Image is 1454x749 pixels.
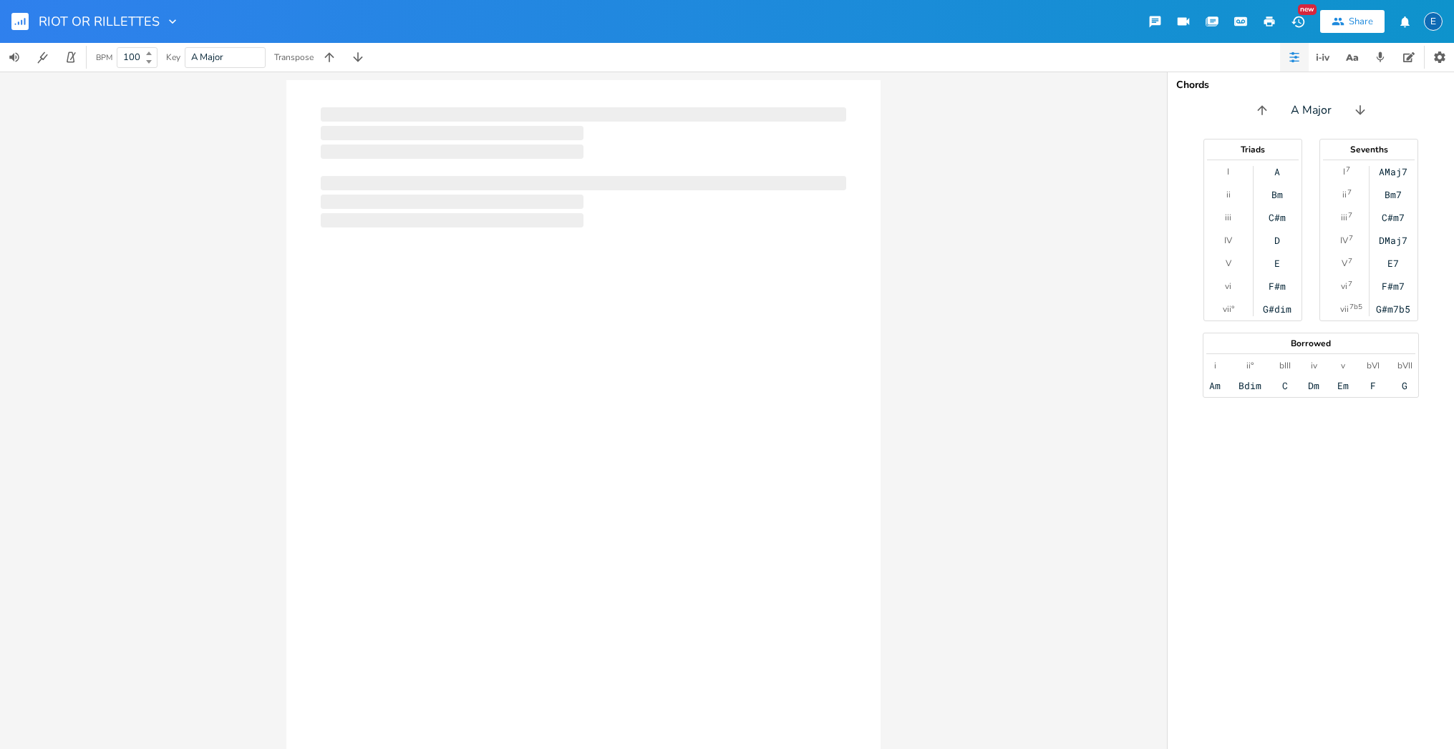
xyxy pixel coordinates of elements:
[1424,5,1443,38] button: E
[1348,255,1352,267] sup: 7
[1223,303,1234,315] div: vii°
[1274,258,1280,269] div: E
[1376,303,1410,315] div: G#m7b5
[1274,235,1280,246] div: D
[1284,9,1312,34] button: New
[1204,145,1302,154] div: Triads
[1227,166,1229,177] div: I
[1320,145,1417,154] div: Sevenths
[1340,235,1348,246] div: IV
[1349,301,1362,313] sup: 7b5
[274,53,314,62] div: Transpose
[1349,232,1353,244] sup: 7
[1274,166,1280,177] div: A
[1370,380,1376,391] div: F
[1341,360,1345,371] div: v
[166,53,180,62] div: Key
[39,15,160,28] span: RIOT OR RILLETTES
[1271,189,1283,200] div: Bm
[1343,166,1345,177] div: I
[1225,280,1231,292] div: vi
[1226,258,1231,269] div: V
[1239,380,1261,391] div: Bdim
[1347,187,1352,198] sup: 7
[1342,189,1347,200] div: ii
[1269,280,1286,292] div: F#m
[1382,212,1405,223] div: C#m7
[1342,258,1347,269] div: V
[1379,235,1407,246] div: DMaj7
[1282,380,1288,391] div: C
[1311,360,1317,371] div: iv
[1291,102,1332,119] span: A Major
[1346,164,1350,175] sup: 7
[191,51,223,64] span: A Major
[1298,4,1317,15] div: New
[1385,189,1402,200] div: Bm7
[1348,210,1352,221] sup: 7
[1348,278,1352,290] sup: 7
[1203,339,1418,348] div: Borrowed
[1349,15,1373,28] div: Share
[1225,212,1231,223] div: iii
[1209,380,1221,391] div: Am
[1382,280,1405,292] div: F#m7
[1367,360,1380,371] div: bVI
[1337,380,1349,391] div: Em
[1214,360,1216,371] div: i
[1397,360,1412,371] div: bVII
[1246,360,1254,371] div: ii°
[1269,212,1286,223] div: C#m
[1279,360,1291,371] div: bIII
[1263,303,1291,315] div: G#dim
[1224,235,1232,246] div: IV
[1341,212,1347,223] div: iii
[1308,380,1319,391] div: Dm
[1387,258,1399,269] div: E7
[1379,166,1407,177] div: AMaj7
[1424,12,1443,31] div: emmanuel.grasset
[1340,303,1349,315] div: vii
[1402,380,1407,391] div: G
[1176,80,1445,90] div: Chords
[96,54,112,62] div: BPM
[1341,280,1347,292] div: vi
[1226,189,1231,200] div: ii
[1320,10,1385,33] button: Share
